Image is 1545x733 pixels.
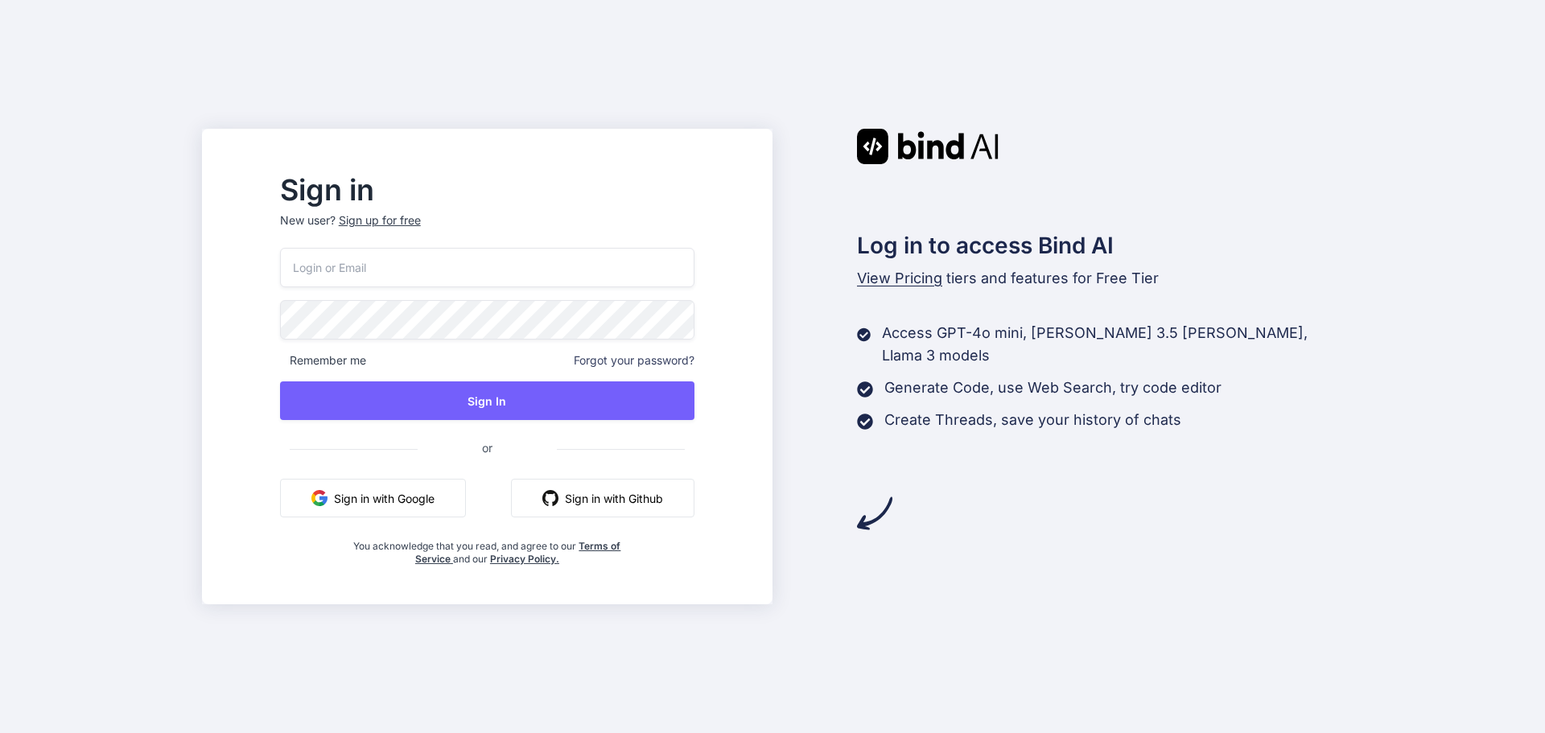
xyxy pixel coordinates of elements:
p: Create Threads, save your history of chats [884,409,1181,431]
h2: Sign in [280,177,694,203]
p: Access GPT-4o mini, [PERSON_NAME] 3.5 [PERSON_NAME], Llama 3 models [882,322,1343,367]
a: Terms of Service [415,540,621,565]
span: View Pricing [857,270,942,286]
button: Sign in with Google [280,479,466,517]
p: New user? [280,212,694,248]
p: tiers and features for Free Tier [857,267,1343,290]
span: or [418,428,557,467]
a: Privacy Policy. [490,553,559,565]
div: Sign up for free [339,212,421,229]
h2: Log in to access Bind AI [857,229,1343,262]
input: Login or Email [280,248,694,287]
span: Remember me [280,352,366,369]
div: You acknowledge that you read, and agree to our and our [349,530,626,566]
img: Bind AI logo [857,129,999,164]
span: Forgot your password? [574,352,694,369]
img: arrow [857,496,892,531]
img: google [311,490,328,506]
img: github [542,490,558,506]
button: Sign In [280,381,694,420]
button: Sign in with Github [511,479,694,517]
p: Generate Code, use Web Search, try code editor [884,377,1222,399]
